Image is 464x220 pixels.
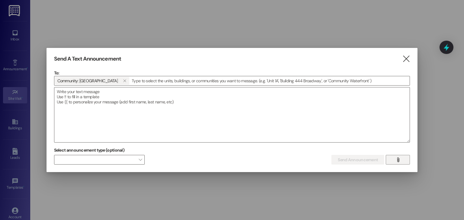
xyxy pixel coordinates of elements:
span: Community: Village of Greenbriar [57,77,118,85]
i:  [402,56,410,62]
label: Select announcement type (optional) [54,146,125,155]
button: Send Announcement [331,155,384,165]
i:  [123,78,126,83]
p: To: [54,70,410,76]
i:  [396,157,400,162]
input: Type to select the units, buildings, or communities you want to message. (e.g. 'Unit 1A', 'Buildi... [130,76,410,85]
span: Send Announcement [338,157,378,163]
button: Community: Village of Greenbriar [120,77,129,85]
h3: Send A Text Announcement [54,55,121,62]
